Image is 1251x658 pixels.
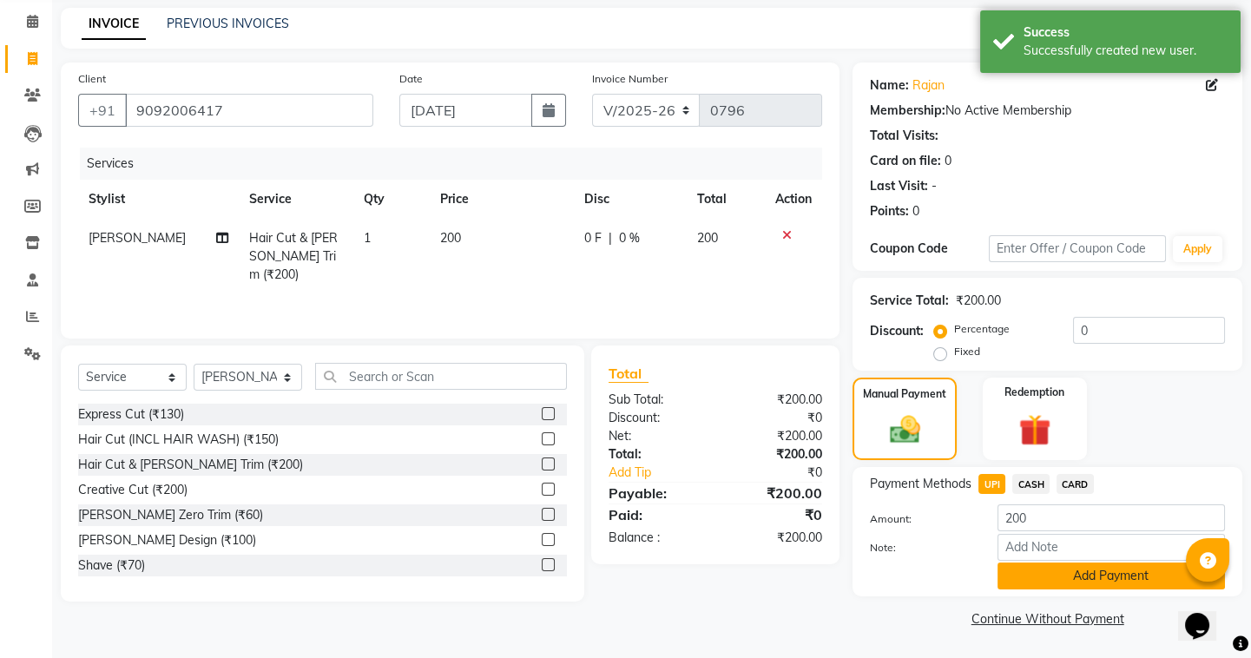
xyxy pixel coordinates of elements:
div: ₹200.00 [715,427,835,445]
div: 0 [912,202,919,220]
div: Discount: [596,409,715,427]
img: _cash.svg [880,412,930,447]
span: CASH [1012,474,1050,494]
button: Add Payment [998,563,1225,589]
iframe: chat widget [1178,589,1234,641]
div: ₹0 [735,464,835,482]
div: No Active Membership [870,102,1225,120]
div: ₹0 [715,504,835,525]
div: Creative Cut (₹200) [78,481,188,499]
label: Note: [857,540,984,556]
div: Service Total: [870,292,949,310]
div: - [932,177,937,195]
div: Hair Cut (INCL HAIR WASH) (₹150) [78,431,279,449]
span: 0 % [619,229,640,247]
div: Total: [596,445,715,464]
div: ₹0 [715,409,835,427]
span: Hair Cut & [PERSON_NAME] Trim (₹200) [249,230,338,282]
button: +91 [78,94,127,127]
div: Shave (₹70) [78,556,145,575]
span: | [609,229,612,247]
div: Successfully created new user. [1024,42,1228,60]
input: Search by Name/Mobile/Email/Code [125,94,373,127]
div: Membership: [870,102,945,120]
span: 0 F [584,229,602,247]
th: Disc [574,180,687,219]
div: Success [1024,23,1228,42]
div: [PERSON_NAME] Zero Trim (₹60) [78,506,263,524]
div: Last Visit: [870,177,928,195]
input: Enter Offer / Coupon Code [989,235,1166,262]
label: Amount: [857,511,984,527]
input: Add Note [998,534,1225,561]
div: 0 [945,152,951,170]
th: Price [430,180,575,219]
div: Express Cut (₹130) [78,405,184,424]
span: Total [609,365,649,383]
span: 200 [697,230,718,246]
div: ₹200.00 [715,483,835,503]
div: ₹200.00 [715,445,835,464]
label: Manual Payment [863,386,946,402]
div: Coupon Code [870,240,988,258]
div: Hair Cut & [PERSON_NAME] Trim (₹200) [78,456,303,474]
a: PREVIOUS INVOICES [167,16,289,31]
a: INVOICE [82,9,146,40]
div: ₹200.00 [956,292,1001,310]
span: UPI [978,474,1005,494]
a: Add Tip [596,464,735,482]
div: Services [80,148,835,180]
div: Card on file: [870,152,941,170]
a: Rajan [912,76,945,95]
div: Paid: [596,504,715,525]
div: Balance : [596,529,715,547]
span: CARD [1057,474,1094,494]
th: Stylist [78,180,239,219]
div: Name: [870,76,909,95]
img: _gift.svg [1009,411,1061,451]
label: Client [78,71,106,87]
span: 200 [440,230,461,246]
label: Fixed [954,344,980,359]
th: Action [765,180,822,219]
th: Total [687,180,765,219]
label: Invoice Number [592,71,668,87]
label: Redemption [1004,385,1064,400]
div: [PERSON_NAME] Design (₹100) [78,531,256,549]
div: ₹200.00 [715,391,835,409]
th: Service [239,180,353,219]
label: Percentage [954,321,1010,337]
a: Continue Without Payment [856,610,1239,628]
div: Discount: [870,322,924,340]
th: Qty [353,180,430,219]
div: Total Visits: [870,127,938,145]
button: Apply [1173,236,1222,262]
div: Sub Total: [596,391,715,409]
div: Payable: [596,483,715,503]
div: Points: [870,202,909,220]
span: 1 [364,230,371,246]
div: Net: [596,427,715,445]
span: [PERSON_NAME] [89,230,186,246]
label: Date [399,71,423,87]
input: Amount [998,504,1225,531]
input: Search or Scan [315,363,567,390]
span: Payment Methods [870,475,971,493]
div: ₹200.00 [715,529,835,547]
